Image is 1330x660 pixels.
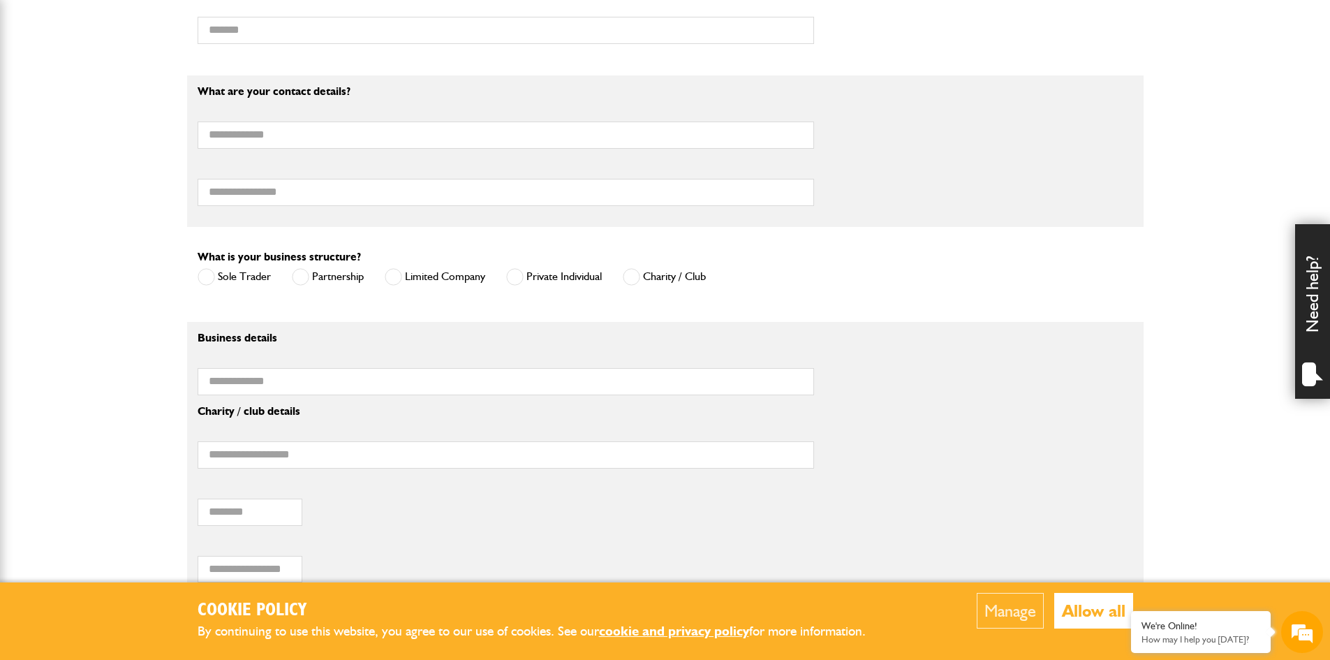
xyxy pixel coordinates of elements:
img: d_20077148190_company_1631870298795_20077148190 [24,78,59,97]
h2: Cookie Policy [198,600,889,622]
label: Charity / Club [623,268,706,286]
p: What are your contact details? [198,86,814,97]
em: Start Chat [190,430,253,449]
input: Enter your phone number [18,212,255,242]
button: Manage [977,593,1044,629]
input: Enter your last name [18,129,255,160]
textarea: Type your message and hit 'Enter' [18,253,255,418]
label: What is your business structure? [198,251,361,263]
p: Business details [198,332,814,344]
label: Limited Company [385,268,485,286]
button: Allow all [1054,593,1133,629]
div: Chat with us now [73,78,235,96]
p: By continuing to use this website, you agree to our use of cookies. See our for more information. [198,621,889,643]
input: Enter your email address [18,170,255,201]
div: Minimize live chat window [229,7,263,41]
a: cookie and privacy policy [599,623,749,639]
label: Partnership [292,268,364,286]
div: We're Online! [1141,620,1260,632]
div: Need help? [1295,224,1330,399]
p: Charity / club details [198,406,814,417]
p: How may I help you today? [1141,634,1260,645]
label: Private Individual [506,268,602,286]
label: Sole Trader [198,268,271,286]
